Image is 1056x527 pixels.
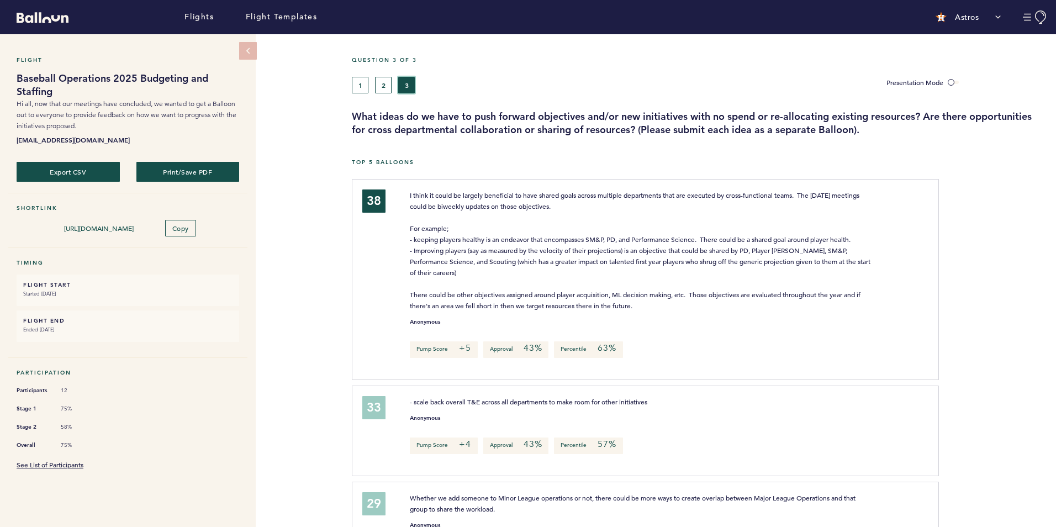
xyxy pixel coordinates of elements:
[17,204,239,212] h5: Shortlink
[17,134,239,145] b: [EMAIL_ADDRESS][DOMAIN_NAME]
[410,493,857,513] span: Whether we add someone to Minor League operations or not, there could be more ways to create over...
[17,385,50,396] span: Participants
[955,12,979,23] p: Astros
[17,403,50,414] span: Stage 1
[61,441,94,449] span: 75%
[17,421,50,433] span: Stage 2
[246,11,318,23] a: Flight Templates
[352,56,1048,64] h5: Question 3 of 3
[23,288,233,299] small: Started [DATE]
[598,342,616,354] em: 63%
[165,220,196,236] button: Copy
[524,342,542,354] em: 43%
[172,224,189,233] span: Copy
[61,387,94,394] span: 12
[23,281,233,288] h6: FLIGHT START
[61,423,94,431] span: 58%
[352,110,1048,136] h3: What ideas do we have to push forward objectives and/or new initiatives with no spend or re-alloc...
[362,189,386,213] div: 38
[410,191,872,310] span: I think it could be largely beneficial to have shared goals across multiple departments that are ...
[483,341,548,358] p: Approval
[410,438,478,454] p: Pump Score
[410,319,440,325] small: Anonymous
[554,438,622,454] p: Percentile
[17,162,120,182] button: Export CSV
[23,317,233,324] h6: FLIGHT END
[930,6,1006,28] button: Astros
[1023,10,1048,24] button: Manage Account
[17,12,68,23] svg: Balloon
[362,396,386,419] div: 33
[483,438,548,454] p: Approval
[362,492,386,515] div: 29
[17,99,236,130] span: Hi all, now that our meetings have concluded, we wanted to get a Balloon out to everyone to provi...
[17,460,83,469] a: See List of Participants
[410,415,440,421] small: Anonymous
[398,77,415,93] button: 3
[598,439,616,450] em: 57%
[375,77,392,93] button: 2
[17,72,239,98] h1: Baseball Operations 2025 Budgeting and Staffing
[136,162,240,182] button: Print/Save PDF
[352,77,368,93] button: 1
[17,369,239,376] h5: Participation
[23,324,233,335] small: Ended [DATE]
[17,56,239,64] h5: Flight
[184,11,214,23] a: Flights
[524,439,542,450] em: 43%
[17,440,50,451] span: Overall
[8,11,68,23] a: Balloon
[352,159,1048,166] h5: Top 5 Balloons
[17,259,239,266] h5: Timing
[554,341,622,358] p: Percentile
[61,405,94,413] span: 75%
[459,439,471,450] em: +4
[459,342,471,354] em: +5
[886,78,943,87] span: Presentation Mode
[410,397,647,406] span: - scale back overall T&E across all departments to make room for other initiatives
[410,341,478,358] p: Pump Score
